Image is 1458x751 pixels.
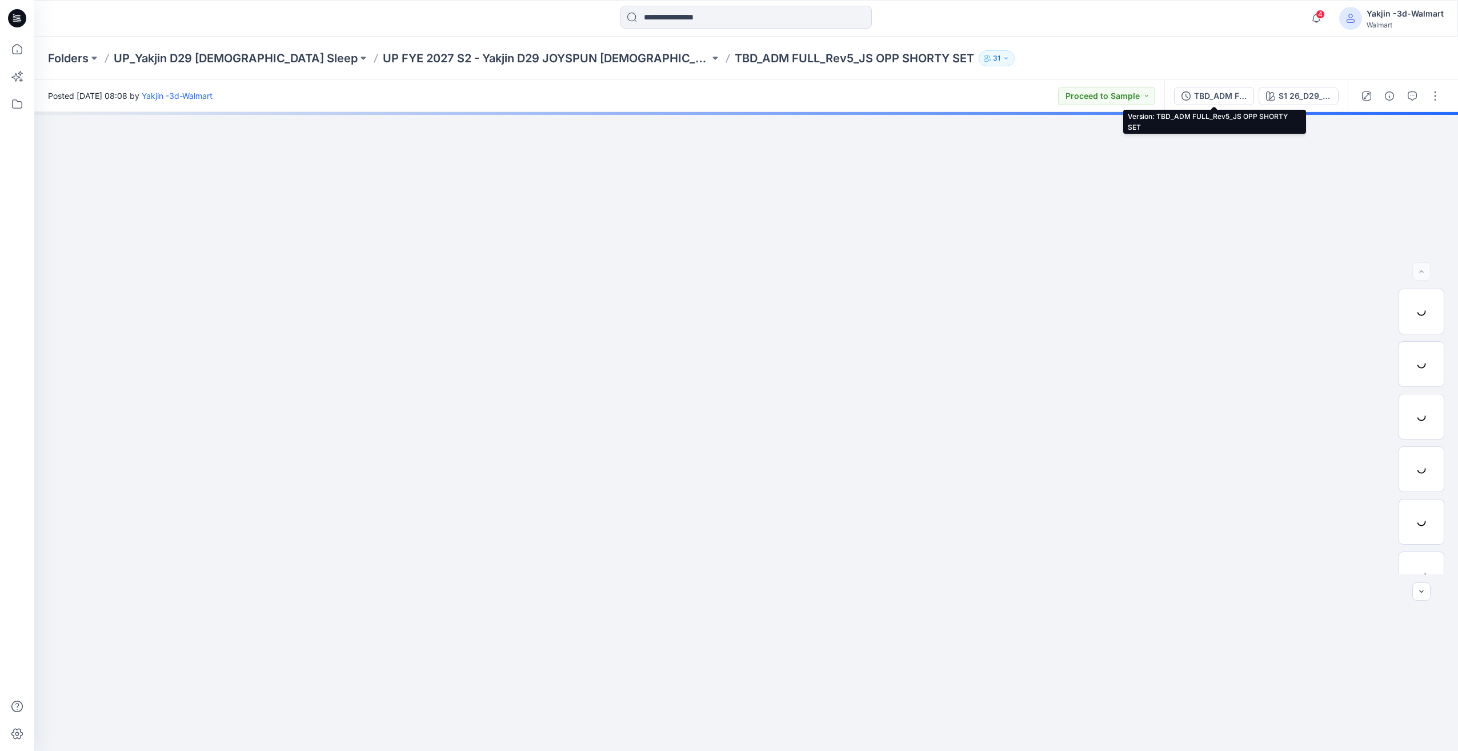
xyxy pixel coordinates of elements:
[735,50,974,66] p: TBD_ADM FULL_Rev5_JS OPP SHORTY SET
[993,52,1000,65] p: 31
[1279,90,1331,102] div: S1 26_D29_JS_STARS v4 rptcc_CW1_CC_WM
[1316,10,1325,19] span: 4
[383,50,710,66] a: UP FYE 2027 S2 - Yakjin D29 JOYSPUN [DEMOGRAPHIC_DATA] Sleepwear
[142,91,213,101] a: Yakjin -3d-Walmart
[979,50,1015,66] button: 31
[1367,7,1444,21] div: Yakjin -3d-Walmart
[48,50,89,66] a: Folders
[1367,21,1444,29] div: Walmart
[1380,87,1399,105] button: Details
[1174,87,1254,105] button: TBD_ADM FULL_Rev5_JS OPP SHORTY SET
[1259,87,1339,105] button: S1 26_D29_JS_STARS v4 rptcc_CW1_CC_WM
[1194,90,1247,102] div: TBD_ADM FULL_Rev5_JS OPP SHORTY SET
[1346,14,1355,23] svg: avatar
[48,90,213,102] span: Posted [DATE] 08:08 by
[114,50,358,66] a: UP_Yakjin D29 [DEMOGRAPHIC_DATA] Sleep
